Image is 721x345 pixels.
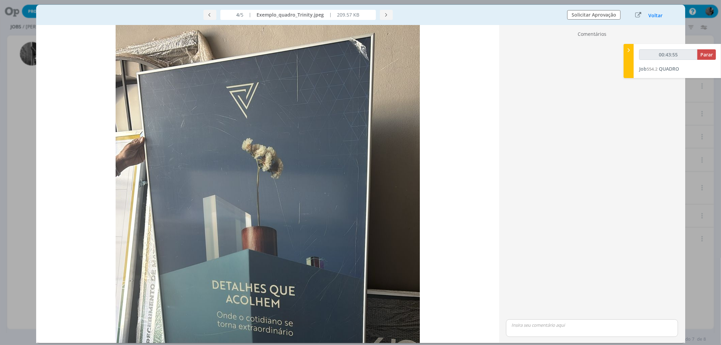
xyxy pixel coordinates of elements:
span: Parar [700,51,713,58]
div: Comentários [503,30,680,40]
span: 554.2 [647,66,657,72]
button: Parar [697,49,716,60]
span: QUADRO [659,66,679,72]
a: Job554.2QUADRO [639,66,679,72]
div: dialog [36,5,685,343]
